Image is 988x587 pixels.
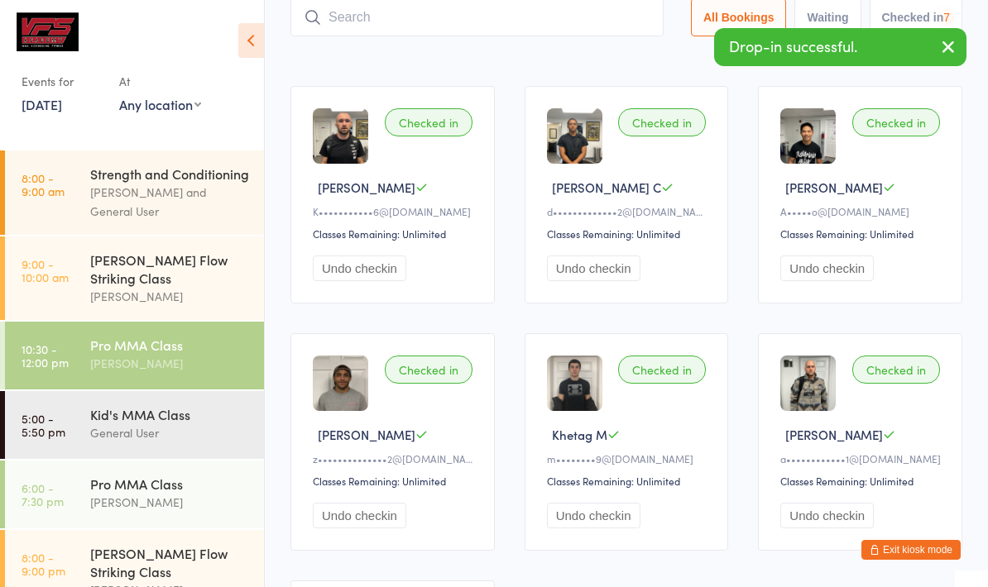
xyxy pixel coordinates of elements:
button: Undo checkin [313,503,406,528]
span: Khetag M [552,426,607,443]
div: Events for [22,68,103,95]
div: [PERSON_NAME] [90,493,250,512]
div: [PERSON_NAME] Flow Striking Class [90,251,250,287]
div: m•••••••• [547,451,712,465]
img: VFS Academy [17,12,79,51]
img: image1671563863.png [547,356,602,411]
button: Undo checkin [547,503,640,528]
div: Checked in [385,356,472,384]
div: Strength and Conditioning [90,165,250,183]
div: Classes Remaining: Unlimited [780,474,945,488]
div: A••••• [780,204,945,218]
div: Classes Remaining: Unlimited [547,474,712,488]
img: image1626393913.png [313,356,368,411]
div: Pro MMA Class [90,336,250,354]
div: Checked in [385,108,472,136]
div: [PERSON_NAME] and General User [90,183,250,221]
div: a•••••••••••• [780,451,945,465]
div: Any location [119,95,201,113]
div: z•••••••••••••• [313,451,477,465]
div: Checked in [852,108,940,136]
button: Undo checkin [313,255,406,281]
img: image1754319147.png [313,108,368,164]
button: Undo checkin [780,255,874,281]
span: [PERSON_NAME] [318,426,415,443]
div: Pro MMA Class [90,475,250,493]
div: Classes Remaining: Unlimited [780,227,945,241]
img: image1704903542.png [780,356,836,411]
span: [PERSON_NAME] [785,179,883,196]
div: Checked in [618,356,706,384]
a: 5:00 -5:50 pmKid's MMA ClassGeneral User [5,391,264,459]
a: 9:00 -10:00 am[PERSON_NAME] Flow Striking Class[PERSON_NAME] [5,236,264,320]
div: Classes Remaining: Unlimited [547,227,712,241]
time: 6:00 - 7:30 pm [22,481,64,508]
div: Classes Remaining: Unlimited [313,227,477,241]
a: [DATE] [22,95,62,113]
img: image1751931865.png [547,108,602,164]
div: [PERSON_NAME] Flow Striking Class [90,544,250,580]
div: Classes Remaining: Unlimited [313,474,477,488]
a: 8:00 -9:00 amStrength and Conditioning[PERSON_NAME] and General User [5,150,264,235]
time: 8:00 - 9:00 am [22,171,65,198]
div: d••••••••••••• [547,204,712,218]
div: Kid's MMA Class [90,405,250,423]
div: At [119,68,201,95]
time: 10:30 - 12:00 pm [22,342,69,369]
span: [PERSON_NAME] [785,426,883,443]
button: Exit kiosk mode [861,540,961,560]
div: [PERSON_NAME] [90,354,250,373]
a: 6:00 -7:30 pmPro MMA Class[PERSON_NAME] [5,461,264,528]
a: 10:30 -12:00 pmPro MMA Class[PERSON_NAME] [5,322,264,389]
button: Undo checkin [547,255,640,281]
div: K••••••••••• [313,204,477,218]
div: Checked in [852,356,940,384]
time: 9:00 - 10:00 am [22,257,69,284]
time: 8:00 - 9:00 pm [22,551,65,577]
div: General User [90,423,250,442]
span: [PERSON_NAME] C [552,179,661,196]
div: Checked in [618,108,706,136]
button: Undo checkin [780,503,874,528]
time: 5:00 - 5:50 pm [22,412,65,438]
div: 7 [943,11,950,24]
div: [PERSON_NAME] [90,287,250,306]
img: image1690384912.png [780,108,836,164]
span: [PERSON_NAME] [318,179,415,196]
div: Drop-in successful. [714,28,966,66]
